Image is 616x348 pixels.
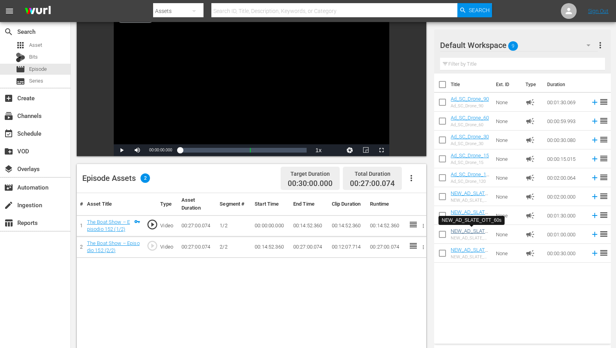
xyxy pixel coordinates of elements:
[451,103,489,109] div: Ad_SC_Drone_90
[525,154,535,164] span: Ad
[521,74,542,96] th: Type
[525,135,535,145] span: Ad
[149,148,172,152] span: 00:00:00.000
[440,34,598,56] div: Default Workspace
[493,93,522,112] td: None
[451,171,489,183] a: Ad_SC_Drone_120
[525,249,535,258] span: Ad
[544,206,587,225] td: 00:01:30.000
[442,217,501,224] div: NEW_AD_SLATE_OTT_60s
[544,93,587,112] td: 00:01:30.069
[288,179,333,188] span: 00:30:00.000
[29,77,43,85] span: Series
[4,111,13,121] span: Channels
[451,134,489,140] a: Ad_SC_Drone_30
[451,160,489,165] div: Ad_SC_Drone_15
[16,77,25,86] span: Series
[544,244,587,263] td: 00:00:30.000
[451,122,489,127] div: Ad_SC_Drone_60
[146,219,158,230] span: play_circle_outline
[367,236,405,258] td: 00:27:00.074
[491,74,521,96] th: Ext. ID
[19,2,57,20] img: ans4CAIJ8jUAAAAAAAAAAAAAAAAAAAAAAAAgQb4GAAAAAAAAAAAAAAAAAAAAAAAAJMjXAAAAAAAAAAAAAAAAAAAAAAAAgAT5G...
[367,193,405,215] th: Runtime
[544,187,587,206] td: 00:02:00.000
[342,144,358,156] button: Jump To Time
[590,211,599,220] svg: Add to Episode
[525,211,535,220] span: Ad
[590,249,599,258] svg: Add to Episode
[451,254,490,260] div: NEW_AD_SLATE_OTT_30s
[16,41,25,50] span: Asset
[493,112,522,131] td: None
[4,164,13,174] span: Overlays
[544,149,587,168] td: 00:00:15.015
[178,236,217,258] td: 00:27:00.074
[451,179,490,184] div: Ad_SC_Drone_120
[77,215,84,236] td: 1
[114,1,389,156] div: Video Player
[4,147,13,156] span: VOD
[493,149,522,168] td: None
[216,236,252,258] td: 2/2
[157,193,178,215] th: Type
[216,215,252,236] td: 1/2
[374,144,389,156] button: Fullscreen
[590,136,599,144] svg: Add to Episode
[252,193,290,215] th: Start Time
[16,64,25,74] span: Episode
[350,179,395,188] span: 00:27:00.074
[599,173,609,182] span: reorder
[493,168,522,187] td: None
[141,173,150,183] span: 2
[588,8,609,14] a: Sign Out
[590,173,599,182] svg: Add to Episode
[4,94,13,103] span: Create
[77,193,84,215] th: #
[252,236,290,258] td: 00:14:52.360
[451,141,489,146] div: Ad_SC_Drone_30
[87,219,130,232] a: The Boat Show – Episodio 152 (1/2)
[544,112,587,131] td: 00:00:59.993
[509,38,518,54] span: 9
[157,215,178,236] td: Video
[367,215,405,236] td: 00:14:52.360
[590,117,599,125] svg: Add to Episode
[590,155,599,163] svg: Add to Episode
[525,230,535,239] span: Ad
[599,135,609,144] span: reorder
[4,218,13,228] span: Reports
[114,144,129,156] button: Play
[157,236,178,258] td: Video
[252,215,290,236] td: 00:00:00.000
[178,193,217,215] th: Asset Duration
[5,6,14,16] span: menu
[16,53,25,62] div: Bits
[525,116,535,126] span: Ad
[29,65,47,73] span: Episode
[525,192,535,201] span: Ad
[180,148,307,153] div: Progress Bar
[493,244,522,263] td: None
[4,201,13,210] span: Ingestion
[590,98,599,107] svg: Add to Episode
[599,210,609,220] span: reorder
[544,225,587,244] td: 00:01:00.000
[493,187,522,206] td: None
[599,154,609,163] span: reorder
[451,190,488,202] a: NEW_AD_SLATE_OTT_120s
[451,153,489,158] a: Ad_SC_Drone_15
[29,53,38,61] span: Bits
[542,74,590,96] th: Duration
[451,198,490,203] div: NEW_AD_SLATE_OTT_120s
[329,215,367,236] td: 00:14:52.360
[288,168,333,179] div: Target Duration
[451,74,491,96] th: Title
[329,236,367,258] td: 00:12:07.714
[451,247,488,259] a: NEW_AD_SLATE_OTT_30s
[599,191,609,201] span: reorder
[599,116,609,125] span: reorder
[451,115,489,121] a: Ad_SC_Drone_60
[493,225,522,244] td: None
[590,192,599,201] svg: Add to Episode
